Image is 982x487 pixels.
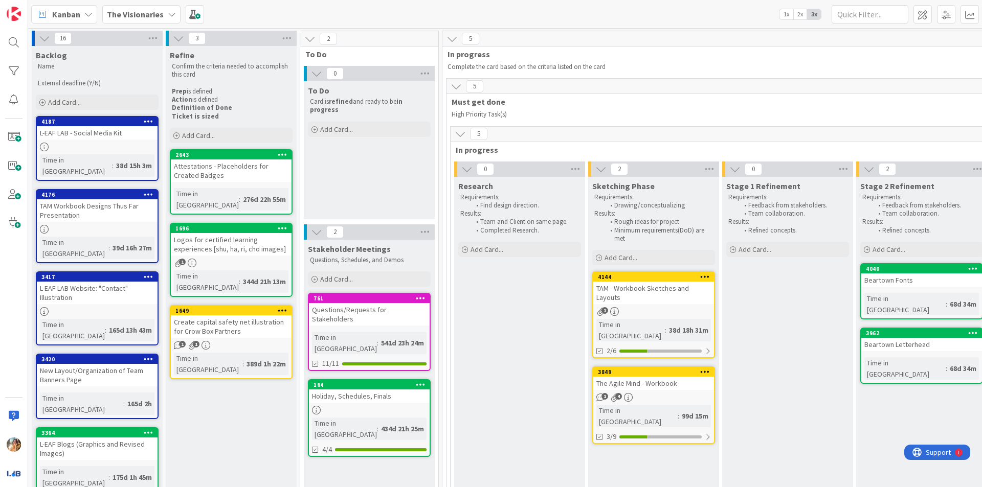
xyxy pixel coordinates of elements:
[172,87,291,96] p: is defined
[745,163,762,175] span: 0
[873,226,981,235] li: Refined concepts.
[593,282,714,304] div: TAM - Workbook Sketches and Layouts
[105,324,106,336] span: :
[188,32,206,44] span: 3
[726,181,800,191] span: Stage 1 Refinement
[598,273,714,281] div: 4144
[170,50,194,60] span: Refine
[320,274,353,284] span: Add Card...
[40,237,108,259] div: Time in [GEOGRAPHIC_DATA]
[174,188,239,211] div: Time in [GEOGRAPHIC_DATA]
[601,393,608,400] span: 1
[21,2,47,14] span: Support
[739,226,847,235] li: Refined concepts.
[37,117,158,140] div: 4187L-EAF LAB - Social Media Kit
[378,337,427,349] div: 541d 23h 24m
[866,265,982,272] div: 4040
[242,358,244,369] span: :
[172,112,219,121] strong: Ticket is sized
[322,358,339,369] span: 11/11
[48,98,81,107] span: Add Card...
[309,294,430,326] div: 761Questions/Requests for Stakeholders
[739,201,847,210] li: Feedback from stakeholders.
[240,276,288,287] div: 344d 21h 13m
[861,273,982,287] div: Beartown Fonts
[873,245,905,254] span: Add Card...
[123,398,125,409] span: :
[37,282,158,304] div: L-EAF LAB Website: "Contact" Illustration
[309,389,430,403] div: Holiday, Schedules, Finals
[460,210,579,218] p: Results:
[873,210,981,218] li: Team collaboration.
[305,49,426,59] span: To Do
[471,245,503,254] span: Add Card...
[172,96,291,104] p: is defined
[7,437,21,452] img: JF
[861,264,982,273] div: 4040
[171,306,292,315] div: 1649
[793,9,807,19] span: 2x
[310,97,404,114] strong: in progress
[739,210,847,218] li: Team collaboration.
[179,259,186,265] span: 1
[244,358,288,369] div: 389d 1h 22m
[605,253,637,262] span: Add Card...
[171,159,292,182] div: Attestations - Placeholders for Created Badges
[779,9,793,19] span: 1x
[36,50,67,60] span: Backlog
[807,9,821,19] span: 3x
[312,418,377,440] div: Time in [GEOGRAPHIC_DATA]
[170,305,293,379] a: 1649Create capital safety net illustration for Crow Box PartnersTime in [GEOGRAPHIC_DATA]:389d 1h...
[832,5,908,24] input: Quick Filter...
[593,377,714,390] div: The Agile Mind - Workbook
[308,244,391,254] span: Stakeholder Meetings
[471,226,579,235] li: Completed Research.
[611,163,628,175] span: 2
[240,194,288,205] div: 276d 22h 55m
[309,380,430,389] div: 164
[36,354,159,419] a: 3420New Layout/Organization of Team Banners PageTime in [GEOGRAPHIC_DATA]:165d 2h
[665,324,666,336] span: :
[739,245,771,254] span: Add Card...
[861,329,982,338] div: 3962
[112,160,114,171] span: :
[174,353,242,375] div: Time in [GEOGRAPHIC_DATA]
[125,398,154,409] div: 165d 2h
[309,294,430,303] div: 761
[179,341,186,347] span: 1
[108,242,110,253] span: :
[308,379,431,457] a: 164Holiday, Schedules, FinalsTime in [GEOGRAPHIC_DATA]:434d 21h 25m4/4
[873,201,981,210] li: Feedback from stakeholders.
[36,189,159,263] a: 4176TAM Workbook Designs Thus Far PresentationTime in [GEOGRAPHIC_DATA]:39d 16h 27m
[947,363,979,374] div: 68d 34m
[37,190,158,199] div: 4176
[471,201,579,210] li: Find design direction.
[174,270,239,293] div: Time in [GEOGRAPHIC_DATA]
[40,154,112,177] div: Time in [GEOGRAPHIC_DATA]
[598,368,714,376] div: 3849
[679,410,711,422] div: 99d 15m
[615,393,622,400] span: 4
[37,355,158,364] div: 3420
[172,87,187,96] strong: Prep
[314,381,430,388] div: 164
[866,330,982,337] div: 3962
[239,276,240,287] span: :
[592,366,715,444] a: 3849The Agile Mind - WorkbookTime in [GEOGRAPHIC_DATA]:99d 15m3/9
[108,472,110,483] span: :
[172,62,291,79] p: Confirm the criteria needed to accomplish this card
[728,193,847,201] p: Requirements:
[171,233,292,256] div: Logos for certified learning experiences [shu, ha, ri, cho images]
[308,85,329,96] span: To Do
[175,307,292,314] div: 1649
[41,191,158,198] div: 4176
[864,293,946,315] div: Time in [GEOGRAPHIC_DATA]
[309,380,430,403] div: 164Holiday, Schedules, Finals
[605,218,713,226] li: Rough ideas for project
[596,319,665,341] div: Time in [GEOGRAPHIC_DATA]
[864,357,946,380] div: Time in [GEOGRAPHIC_DATA]
[37,355,158,386] div: 3420New Layout/Organization of Team Banners Page
[37,428,158,460] div: 3364L-EAF Blogs (Graphics and Revised Images)
[448,62,606,71] span: Complete the card based on the criteria listed on the card
[377,423,378,434] span: :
